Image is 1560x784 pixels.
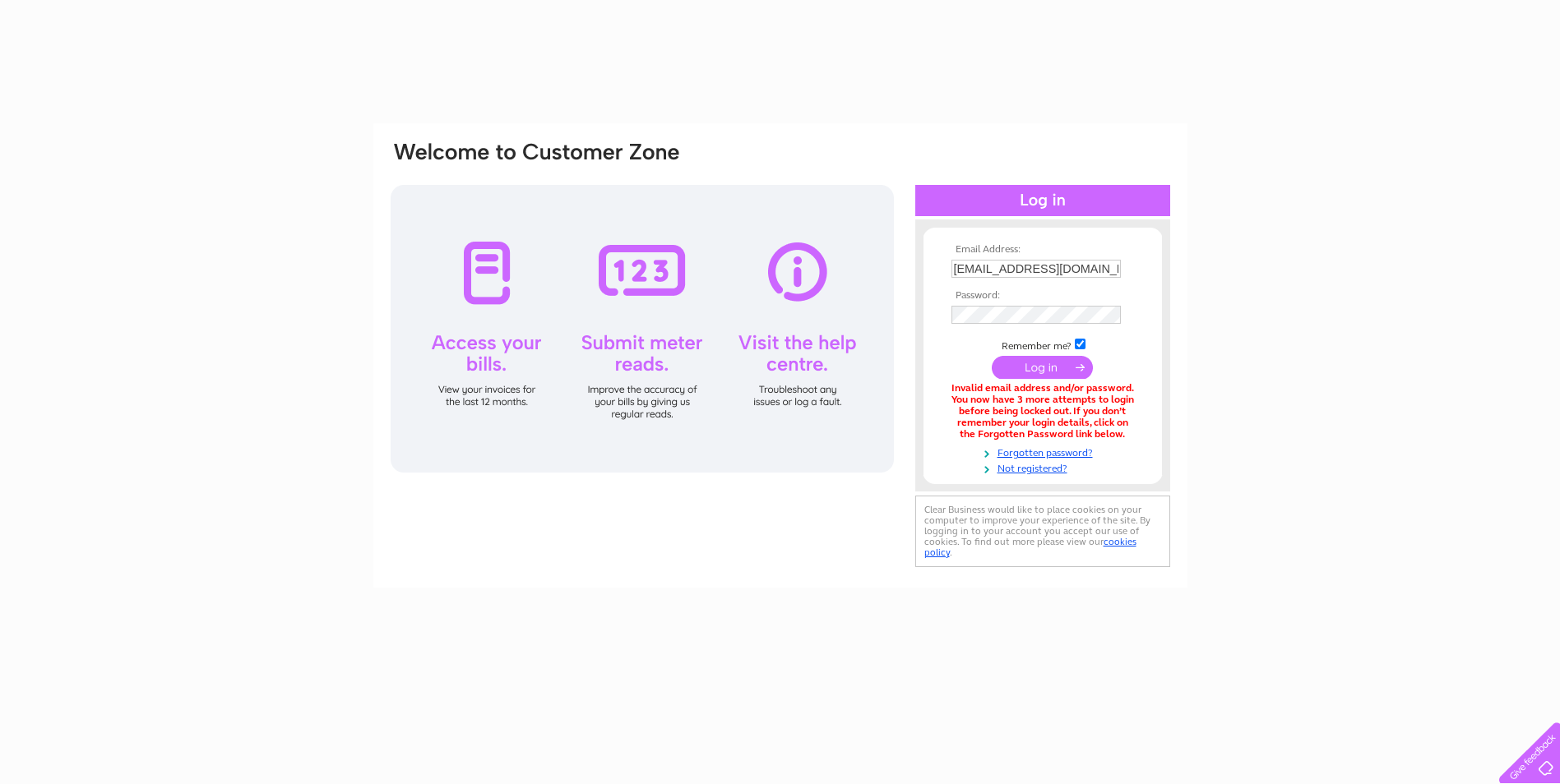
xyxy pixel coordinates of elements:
[951,444,1138,459] a: Forgotten password?
[951,459,1138,475] a: Not registered?
[947,290,1138,302] th: Password:
[924,536,1136,558] a: cookies policy
[947,244,1138,256] th: Email Address:
[992,356,1093,379] input: Submit
[915,496,1170,567] div: Clear Business would like to place cookies on your computer to improve your experience of the sit...
[951,383,1134,440] div: Invalid email address and/or password. You now have 3 more attempts to login before being locked ...
[947,336,1138,353] td: Remember me?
